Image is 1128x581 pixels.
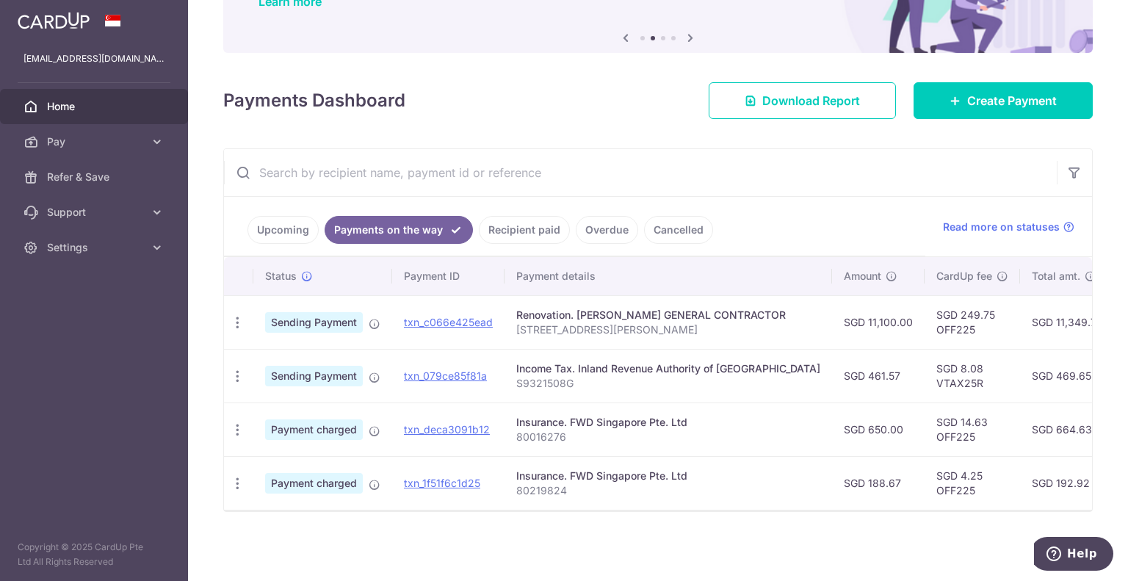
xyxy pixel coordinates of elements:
td: SGD 249.75 OFF225 [925,295,1020,349]
p: 80016276 [516,430,820,444]
td: SGD 461.57 [832,349,925,403]
span: Home [47,99,144,114]
span: Amount [844,269,881,284]
th: Payment details [505,257,832,295]
a: txn_deca3091b12 [404,423,490,436]
a: Payments on the way [325,216,473,244]
div: Insurance. FWD Singapore Pte. Ltd [516,469,820,483]
a: Overdue [576,216,638,244]
span: Refer & Save [47,170,144,184]
span: Payment charged [265,419,363,440]
a: Download Report [709,82,896,119]
a: Create Payment [914,82,1093,119]
span: Settings [47,240,144,255]
td: SGD 664.63 [1020,403,1114,456]
span: Payment charged [265,473,363,494]
p: [STREET_ADDRESS][PERSON_NAME] [516,322,820,337]
td: SGD 650.00 [832,403,925,456]
span: CardUp fee [936,269,992,284]
span: Create Payment [967,92,1057,109]
span: Status [265,269,297,284]
p: 80219824 [516,483,820,498]
td: SGD 469.65 [1020,349,1114,403]
input: Search by recipient name, payment id or reference [224,149,1057,196]
a: txn_c066e425ead [404,316,493,328]
a: Read more on statuses [943,220,1074,234]
div: Insurance. FWD Singapore Pte. Ltd [516,415,820,430]
td: SGD 14.63 OFF225 [925,403,1020,456]
div: Income Tax. Inland Revenue Authority of [GEOGRAPHIC_DATA] [516,361,820,376]
span: Sending Payment [265,312,363,333]
td: SGD 188.67 [832,456,925,510]
span: Support [47,205,144,220]
p: S9321508G [516,376,820,391]
span: Pay [47,134,144,149]
img: CardUp [18,12,90,29]
td: SGD 4.25 OFF225 [925,456,1020,510]
span: Download Report [762,92,860,109]
td: SGD 8.08 VTAX25R [925,349,1020,403]
span: Read more on statuses [943,220,1060,234]
th: Payment ID [392,257,505,295]
a: Upcoming [247,216,319,244]
a: txn_079ce85f81a [404,369,487,382]
span: Total amt. [1032,269,1080,284]
a: txn_1f51f6c1d25 [404,477,480,489]
p: [EMAIL_ADDRESS][DOMAIN_NAME] [23,51,164,66]
div: Renovation. [PERSON_NAME] GENERAL CONTRACTOR [516,308,820,322]
span: Sending Payment [265,366,363,386]
td: SGD 11,349.75 [1020,295,1114,349]
a: Cancelled [644,216,713,244]
td: SGD 192.92 [1020,456,1114,510]
a: Recipient paid [479,216,570,244]
iframe: Opens a widget where you can find more information [1034,537,1113,574]
td: SGD 11,100.00 [832,295,925,349]
h4: Payments Dashboard [223,87,405,114]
